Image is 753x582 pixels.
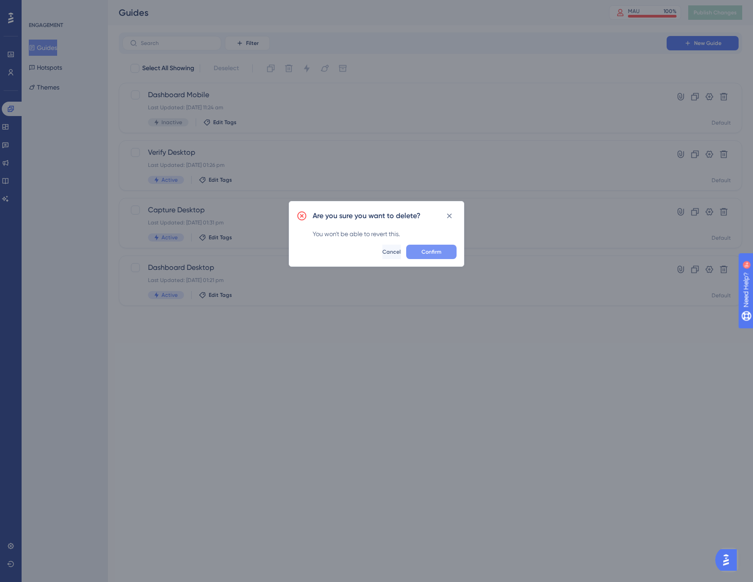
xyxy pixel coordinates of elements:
iframe: UserGuiding AI Assistant Launcher [715,546,742,573]
span: Need Help? [21,2,56,13]
div: You won't be able to revert this. [313,228,457,239]
span: Confirm [421,248,441,255]
span: Cancel [382,248,401,255]
div: 9+ [61,4,67,12]
h2: Are you sure you want to delete? [313,210,421,221]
